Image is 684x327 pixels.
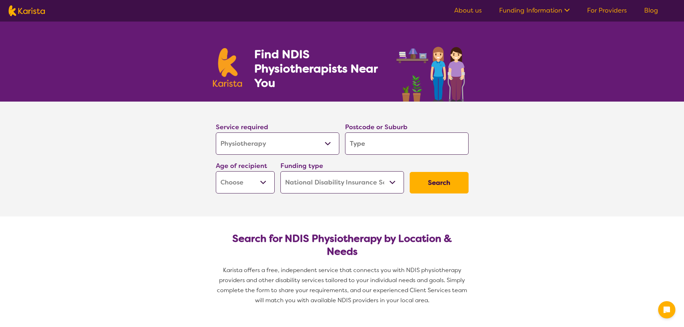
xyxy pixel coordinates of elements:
[345,123,408,131] label: Postcode or Suburb
[644,6,658,15] a: Blog
[216,123,268,131] label: Service required
[9,5,45,16] img: Karista logo
[587,6,627,15] a: For Providers
[454,6,482,15] a: About us
[345,132,469,155] input: Type
[213,265,471,305] p: Karista offers a free, independent service that connects you with NDIS physiotherapy providers an...
[280,162,323,170] label: Funding type
[216,162,267,170] label: Age of recipient
[410,172,469,193] button: Search
[213,48,242,87] img: Karista logo
[394,39,471,102] img: physiotherapy
[499,6,570,15] a: Funding Information
[222,232,463,258] h2: Search for NDIS Physiotherapy by Location & Needs
[254,47,387,90] h1: Find NDIS Physiotherapists Near You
